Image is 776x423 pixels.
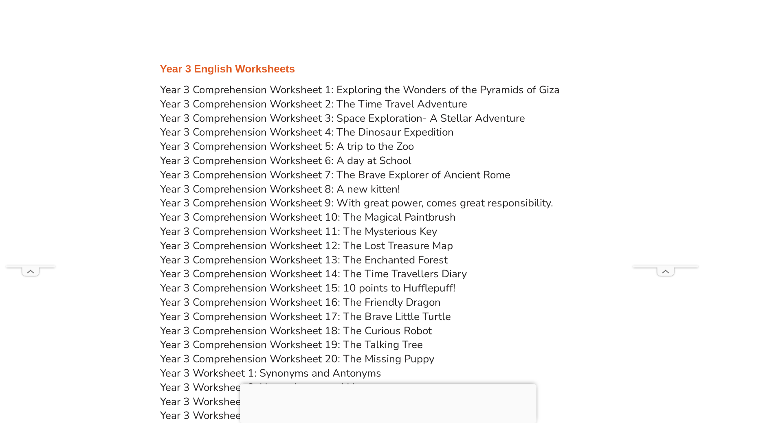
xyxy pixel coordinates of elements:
a: Year 3 Worksheet 4: Prefixes and Suffixes [160,408,361,423]
a: Year 3 Comprehension Worksheet 3: Space Exploration- A Stellar Adventure [160,111,525,125]
iframe: Advertisement [6,21,55,265]
a: Year 3 Comprehension Worksheet 16: The Friendly Dragon [160,295,441,309]
a: Year 3 Comprehension Worksheet 18: The Curious Robot [160,324,432,338]
a: Year 3 Comprehension Worksheet 12: The Lost Treasure Map [160,239,453,253]
a: Year 3 Comprehension Worksheet 19: The Talking Tree [160,338,423,352]
a: Year 3 Comprehension Worksheet 1: Exploring the Wonders of the Pyramids of Giza [160,83,560,97]
a: Year 3 Worksheet 1: Synonyms and Antonyms [160,366,381,380]
a: Year 3 Comprehension Worksheet 20: The Missing Puppy [160,352,434,366]
h3: Year 3 English Worksheets [160,62,616,76]
a: Year 3 Worksheet 2: Homophones and Homonyms [160,380,401,395]
a: Year 3 Comprehension Worksheet 8: A new kitten! [160,182,400,196]
a: Year 3 Comprehension Worksheet 14: The Time Travellers Diary [160,267,467,281]
iframe: Advertisement [240,384,536,421]
a: Year 3 Comprehension Worksheet 15: 10 points to Hufflepuff! [160,281,455,295]
a: Year 3 Comprehension Worksheet 17: The Brave Little Turtle [160,309,451,324]
a: Year 3 Comprehension Worksheet 11: The Mysterious Key [160,224,437,239]
a: Year 3 Comprehension Worksheet 9: With great power, comes great responsibility. [160,196,553,210]
a: Year 3 Comprehension Worksheet 5: A trip to the Zoo [160,139,414,153]
a: Year 3 Worksheet 3: Compound Words [160,395,345,409]
a: Year 3 Comprehension Worksheet 4: The Dinosaur Expedition [160,125,454,139]
a: Year 3 Comprehension Worksheet 13: The Enchanted Forest [160,253,448,267]
a: Year 3 Comprehension Worksheet 6: A day at School [160,153,411,168]
a: Year 3 Comprehension Worksheet 2: The Time Travel Adventure [160,97,467,111]
iframe: Advertisement [633,21,698,265]
a: Year 3 Comprehension Worksheet 7: The Brave Explorer of Ancient Rome [160,168,510,182]
iframe: Chat Widget [640,331,776,423]
a: Year 3 Comprehension Worksheet 10: The Magical Paintbrush [160,210,456,224]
